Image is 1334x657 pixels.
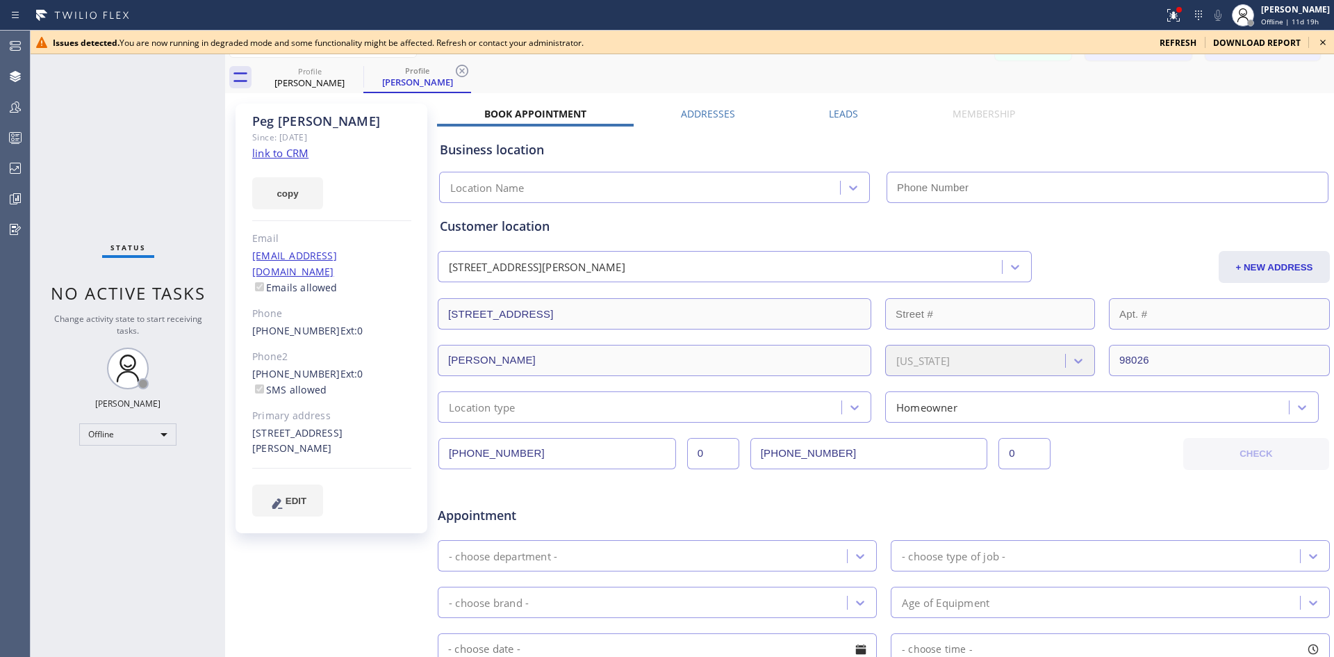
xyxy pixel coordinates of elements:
[252,367,340,380] a: [PHONE_NUMBER]
[365,62,470,92] div: Peg Oltman
[252,129,411,145] div: Since: [DATE]
[440,140,1328,159] div: Business location
[257,62,362,93] div: Norman Kulla
[1208,6,1228,25] button: Mute
[449,259,625,275] div: [STREET_ADDRESS][PERSON_NAME]
[257,66,362,76] div: Profile
[252,485,323,517] button: EDIT
[257,76,362,89] div: [PERSON_NAME]
[902,548,1005,564] div: - choose type of job -
[438,345,871,376] input: City
[255,282,264,291] input: Emails allowed
[252,146,308,160] a: link to CRM
[687,438,739,469] input: Ext.
[252,425,411,457] div: [STREET_ADDRESS][PERSON_NAME]
[438,506,733,525] span: Appointment
[252,349,411,365] div: Phone2
[286,496,306,506] span: EDIT
[450,180,525,196] div: Location Name
[902,594,989,610] div: Age of Equipment
[440,217,1328,236] div: Customer location
[449,594,529,610] div: - choose brand -
[484,107,586,120] label: Book Appointment
[896,399,957,415] div: Homeowner
[1261,17,1319,26] span: Offline | 11d 19h
[252,306,411,322] div: Phone
[902,642,973,656] span: - choose time -
[53,37,120,49] b: Issues detected.
[1109,298,1330,330] input: Apt. #
[252,324,340,337] a: [PHONE_NUMBER]
[887,172,1328,203] input: Phone Number
[252,113,411,129] div: Peg [PERSON_NAME]
[51,282,206,305] span: No active tasks
[255,384,264,394] input: SMS allowed
[53,37,1148,49] div: You are now running in degraded mode and some functionality might be affected. Refresh or contact...
[79,423,176,446] div: Offline
[438,438,676,469] input: Phone Number
[1213,37,1301,49] span: download report
[1261,3,1330,15] div: [PERSON_NAME]
[750,438,988,469] input: Phone Number 2
[953,107,1015,120] label: Membership
[829,107,858,120] label: Leads
[449,548,557,564] div: - choose department -
[365,65,470,76] div: Profile
[1183,438,1329,470] button: CHECK
[1219,251,1330,283] button: + NEW ADDRESS
[885,298,1095,330] input: Street #
[110,243,146,252] span: Status
[252,383,327,396] label: SMS allowed
[252,249,337,278] a: [EMAIL_ADDRESS][DOMAIN_NAME]
[449,399,516,415] div: Location type
[1109,345,1330,376] input: ZIP
[1160,37,1196,49] span: refresh
[95,398,160,409] div: [PERSON_NAME]
[252,231,411,247] div: Email
[681,107,735,120] label: Addresses
[340,367,363,380] span: Ext: 0
[998,438,1051,469] input: Ext. 2
[365,76,470,88] div: [PERSON_NAME]
[438,298,871,330] input: Address
[252,177,323,209] button: copy
[252,281,338,294] label: Emails allowed
[54,313,202,336] span: Change activity state to start receiving tasks.
[252,408,411,424] div: Primary address
[340,324,363,337] span: Ext: 0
